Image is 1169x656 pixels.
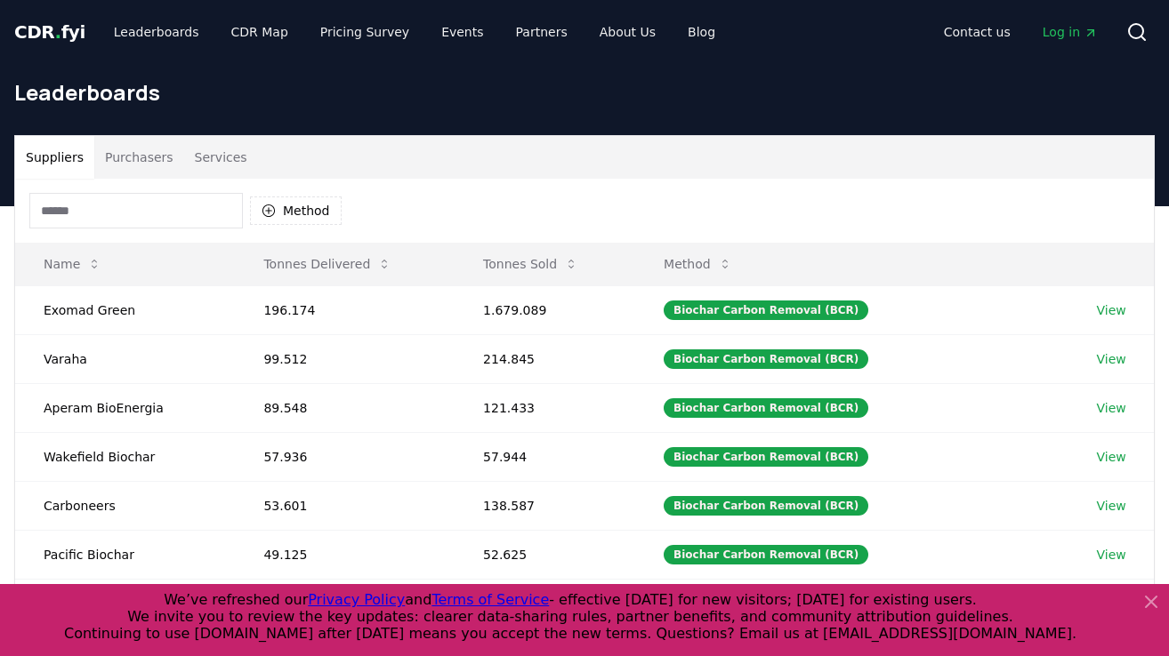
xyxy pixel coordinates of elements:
div: Biochar Carbon Removal (BCR) [664,300,868,320]
td: 214.845 [455,334,635,383]
td: 53.601 [235,481,455,530]
a: Log in [1028,16,1112,48]
a: View [1097,546,1126,564]
td: 49.125 [235,530,455,579]
button: Tonnes Sold [469,246,593,282]
td: Varaha [15,334,235,383]
button: Suppliers [15,136,94,179]
button: Purchasers [94,136,184,179]
a: Contact us [930,16,1025,48]
td: 57.936 [235,432,455,481]
td: 26.108 [455,579,635,628]
div: Biochar Carbon Removal (BCR) [664,496,868,516]
nav: Main [100,16,730,48]
a: Events [427,16,497,48]
td: 89.548 [235,383,455,432]
div: Biochar Carbon Removal (BCR) [664,398,868,418]
a: CDR Map [217,16,302,48]
nav: Main [930,16,1112,48]
td: 52.625 [455,530,635,579]
span: Log in [1043,23,1098,41]
a: Leaderboards [100,16,214,48]
td: 99.512 [235,334,455,383]
button: Method [649,246,746,282]
a: View [1097,497,1126,515]
button: Services [184,136,258,179]
td: Aperam BioEnergia [15,383,235,432]
a: View [1097,301,1126,319]
button: Name [29,246,116,282]
span: . [55,21,61,43]
a: About Us [585,16,670,48]
h1: Leaderboards [14,78,1155,107]
div: Biochar Carbon Removal (BCR) [664,349,868,369]
button: Tonnes Delivered [249,246,406,282]
a: View [1097,399,1126,417]
a: Blog [673,16,730,48]
a: Pricing Survey [306,16,423,48]
div: Biochar Carbon Removal (BCR) [664,447,868,467]
div: Biochar Carbon Removal (BCR) [664,545,868,564]
td: Carboneers [15,481,235,530]
span: CDR fyi [14,21,85,43]
td: Freres Biochar [15,579,235,628]
td: 121.433 [455,383,635,432]
button: Method [250,196,342,225]
a: View [1097,350,1126,368]
td: 196.174 [235,285,455,334]
td: Wakefield Biochar [15,432,235,481]
td: 1.679.089 [455,285,635,334]
td: 138.587 [455,481,635,530]
td: 26.108 [235,579,455,628]
td: Pacific Biochar [15,530,235,579]
a: View [1097,448,1126,466]
td: 57.944 [455,432,635,481]
a: CDR.fyi [14,20,85,44]
a: Partners [502,16,582,48]
td: Exomad Green [15,285,235,334]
